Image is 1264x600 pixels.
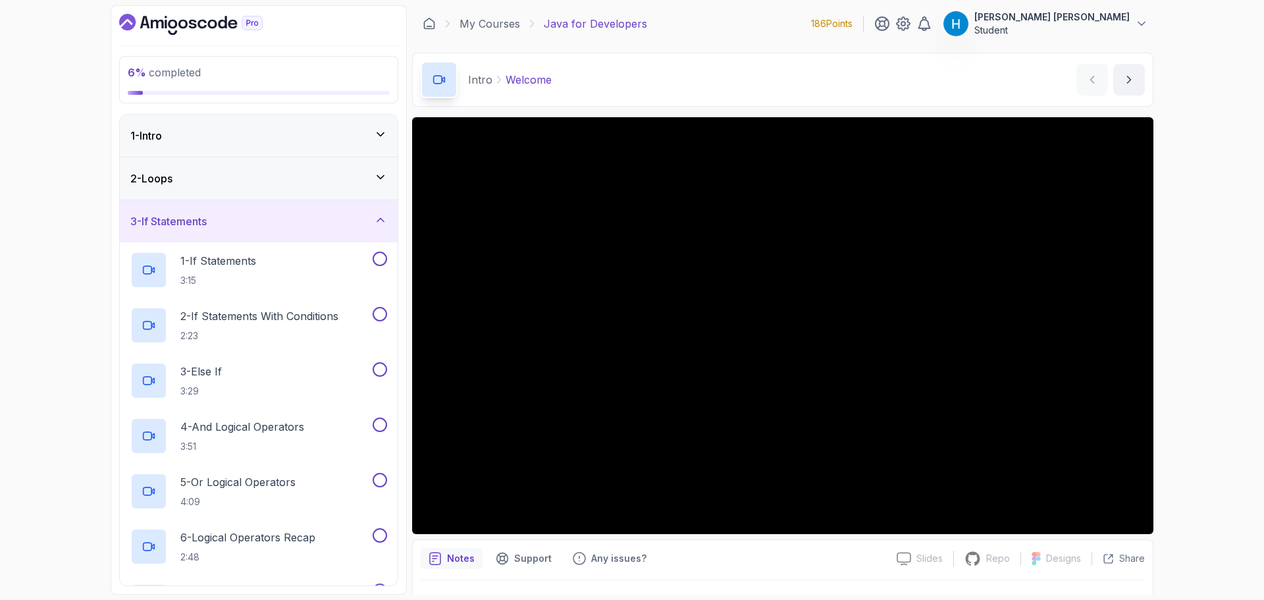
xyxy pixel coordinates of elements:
p: Slides [916,552,943,565]
button: 6-Logical Operators Recap2:48 [130,528,387,565]
a: Dashboard [119,14,293,35]
button: 3-If Statements [120,200,398,242]
p: Intro [468,72,492,88]
iframe: 1 - Hi [412,117,1153,534]
img: user profile image [943,11,968,36]
button: notes button [421,548,483,569]
p: Support [514,552,552,565]
h3: 3 - If Statements [130,213,207,229]
p: Repo [986,552,1010,565]
p: 5 - Or Logical Operators [180,474,296,490]
button: previous content [1076,64,1108,95]
button: Feedback button [565,548,654,569]
p: Student [974,24,1130,37]
p: Designs [1046,552,1081,565]
button: next content [1113,64,1145,95]
button: 3-Else If3:29 [130,362,387,399]
p: 6 - Logical Operators Recap [180,530,315,545]
p: 4:09 [180,495,296,508]
button: Share [1092,552,1145,565]
button: 5-Or Logical Operators4:09 [130,473,387,510]
span: completed [128,66,201,79]
p: Any issues? [591,552,646,565]
p: 4 - And Logical Operators [180,419,304,435]
h3: 2 - Loops [130,171,172,186]
a: My Courses [460,16,520,32]
p: 3:15 [180,274,256,287]
button: Support button [488,548,560,569]
button: 1-Intro [120,115,398,157]
iframe: chat widget [1182,518,1264,580]
button: user profile image[PERSON_NAME] [PERSON_NAME]Student [943,11,1148,37]
p: Java for Developers [544,16,647,32]
button: 1-If Statements3:15 [130,252,387,288]
p: Share [1119,552,1145,565]
p: Welcome [506,72,552,88]
span: 6 % [128,66,146,79]
p: 2:23 [180,329,338,342]
p: [PERSON_NAME] [PERSON_NAME] [974,11,1130,24]
p: 3:51 [180,440,304,453]
p: Notes [447,552,475,565]
p: 3:29 [180,385,222,398]
h3: 1 - Intro [130,128,162,144]
p: 3 - Else If [180,364,222,379]
a: Dashboard [423,17,436,30]
p: 2:48 [180,551,315,564]
p: 2 - If Statements With Conditions [180,308,338,324]
button: 2-If Statements With Conditions2:23 [130,307,387,344]
p: 186 Points [811,17,853,30]
button: 4-And Logical Operators3:51 [130,418,387,454]
button: 2-Loops [120,157,398,200]
p: 1 - If Statements [180,253,256,269]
